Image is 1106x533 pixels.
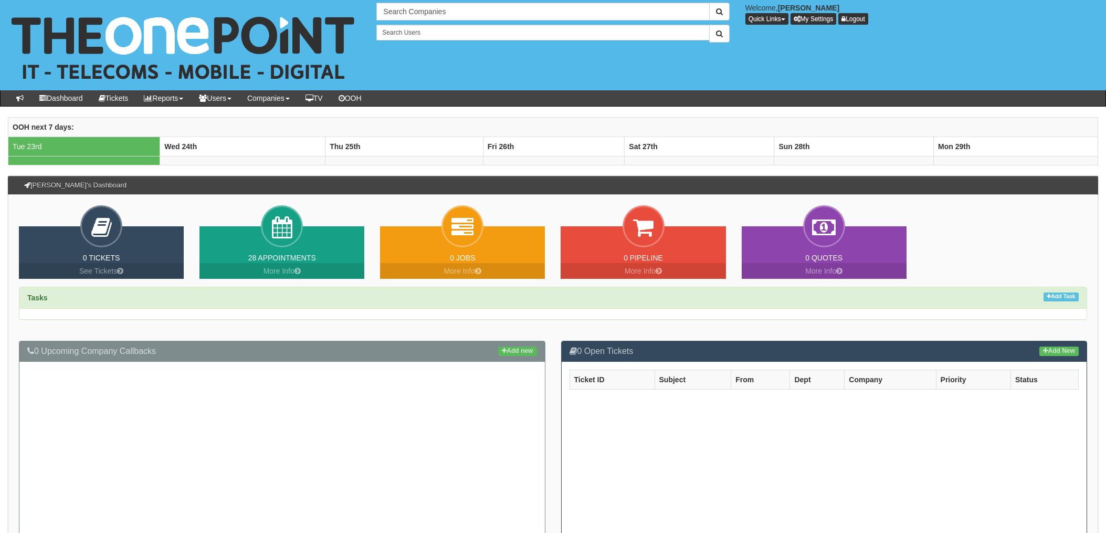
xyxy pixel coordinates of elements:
div: Welcome, [738,3,1106,25]
th: Subject [655,370,731,389]
th: OOH next 7 days: [8,117,1098,137]
a: More Info [742,263,907,279]
a: 0 Jobs [450,254,475,262]
a: 0 Tickets [83,254,120,262]
a: Add Task [1044,292,1079,301]
th: Thu 25th [325,137,483,156]
a: Add new [498,347,536,356]
a: Add New [1039,347,1079,356]
a: OOH [331,90,370,106]
a: See Tickets [19,263,184,279]
a: Tickets [91,90,136,106]
th: Mon 29th [934,137,1098,156]
a: Companies [239,90,298,106]
th: Priority [936,370,1010,389]
a: TV [298,90,331,106]
button: Quick Links [745,13,788,25]
a: Dashboard [31,90,91,106]
th: Sat 27th [625,137,774,156]
a: More Info [199,263,364,279]
a: Reports [136,90,191,106]
input: Search Users [376,25,709,40]
h3: [PERSON_NAME]'s Dashboard [19,176,132,194]
th: Ticket ID [570,370,655,389]
a: 0 Quotes [805,254,842,262]
th: Status [1010,370,1078,389]
a: Users [191,90,239,106]
h3: 0 Upcoming Company Callbacks [27,347,537,356]
a: More Info [561,263,725,279]
b: [PERSON_NAME] [778,4,839,12]
a: 28 Appointments [248,254,316,262]
th: From [731,370,790,389]
td: Tue 23rd [8,137,160,156]
a: More Info [380,263,545,279]
h3: 0 Open Tickets [570,347,1079,356]
a: Logout [838,13,868,25]
strong: Tasks [27,294,48,302]
a: 0 Pipeline [624,254,663,262]
th: Dept [790,370,845,389]
th: Company [845,370,936,389]
a: My Settings [791,13,837,25]
th: Fri 26th [483,137,625,156]
th: Wed 24th [160,137,325,156]
input: Search Companies [376,3,709,20]
th: Sun 28th [774,137,934,156]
